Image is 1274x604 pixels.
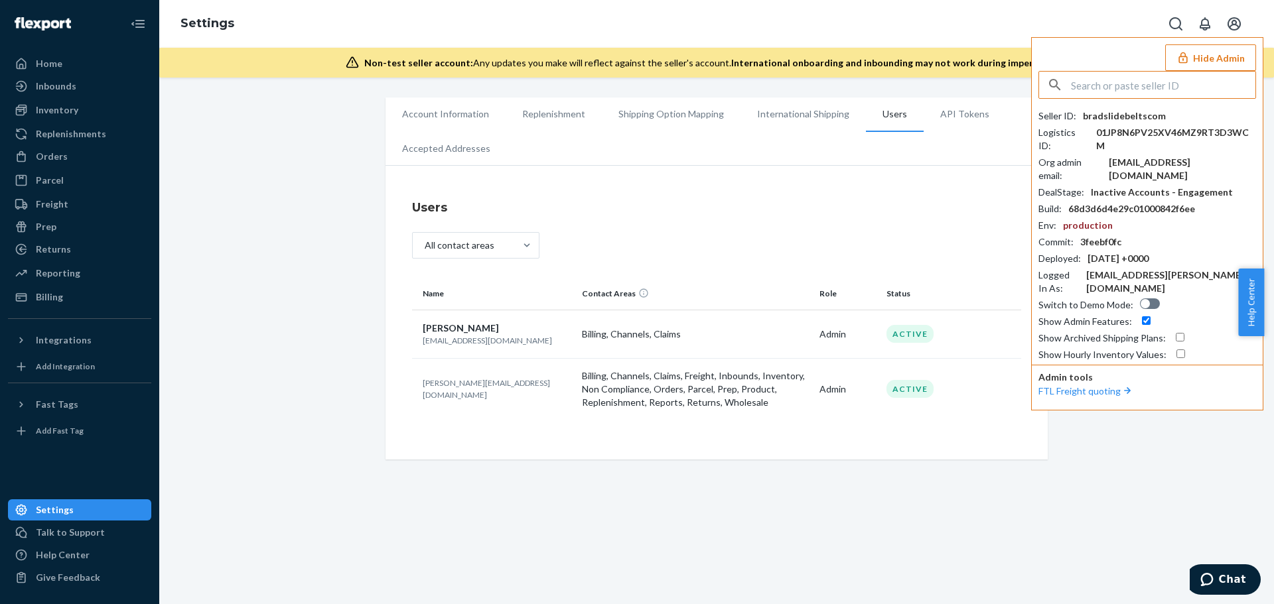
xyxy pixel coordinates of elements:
[423,377,571,400] p: [PERSON_NAME][EMAIL_ADDRESS][DOMAIN_NAME]
[1063,219,1113,232] div: production
[412,278,577,310] th: Name
[741,97,866,131] li: International Shipping
[1165,44,1256,71] button: Hide Admin
[1038,186,1084,199] div: DealStage :
[8,499,151,520] a: Settings
[866,97,924,132] li: Users
[8,356,151,377] a: Add Integration
[1038,235,1074,249] div: Commit :
[582,328,809,341] p: Billing, Channels, Claims
[8,216,151,237] a: Prep
[125,11,151,37] button: Close Navigation
[36,127,106,141] div: Replenishments
[36,333,92,347] div: Integrations
[1071,72,1255,98] input: Search or paste seller ID
[364,57,473,68] span: Non-test seller account:
[1192,11,1218,37] button: Open notifications
[36,361,95,372] div: Add Integration
[1083,109,1166,123] div: bradslidebeltscom
[36,80,76,93] div: Inbounds
[1096,126,1256,152] div: 01JP8N6PV25XV46MZ9RT3D3WCM
[180,16,234,30] a: Settings
[36,103,78,117] div: Inventory
[36,57,62,70] div: Home
[36,398,78,411] div: Fast Tags
[1038,269,1080,295] div: Logged In As :
[8,420,151,442] a: Add Fast Tag
[1080,235,1121,249] div: 3feebf0fc
[582,369,809,409] p: Billing, Channels, Claims, Freight, Inbounds, Inventory, Non Compliance, Orders, Parcel, Prep, Pr...
[881,278,979,310] th: Status
[36,503,74,516] div: Settings
[1190,564,1261,597] iframe: Opens a widget where you can chat to one of our agents
[36,174,64,187] div: Parcel
[364,56,1075,70] div: Any updates you make will reflect against the seller's account.
[1068,202,1195,215] div: 68d3d6d4e29c01000842f6ee
[8,76,151,97] a: Inbounds
[8,53,151,74] a: Home
[8,522,151,543] button: Talk to Support
[1038,252,1081,265] div: Deployed :
[1038,385,1134,396] a: FTL Freight quoting
[1088,252,1149,265] div: [DATE] +0000
[8,123,151,145] a: Replenishments
[1038,126,1090,152] div: Logistics ID :
[1038,219,1056,232] div: Env :
[1038,371,1256,384] p: Admin tools
[1086,269,1256,295] div: [EMAIL_ADDRESS][PERSON_NAME][DOMAIN_NAME]
[8,146,151,167] a: Orders
[1038,332,1166,345] div: Show Archived Shipping Plans :
[886,380,934,398] div: Active
[1109,156,1256,182] div: [EMAIL_ADDRESS][DOMAIN_NAME]
[1038,348,1167,361] div: Show Hourly Inventory Values :
[36,243,71,256] div: Returns
[36,548,90,562] div: Help Center
[36,198,68,211] div: Freight
[170,5,245,43] ol: breadcrumbs
[1038,202,1062,215] div: Build :
[386,132,507,165] li: Accepted Addresses
[8,194,151,215] a: Freight
[8,99,151,121] a: Inventory
[8,330,151,351] button: Integrations
[36,220,56,233] div: Prep
[15,17,71,30] img: Flexport logo
[886,325,934,343] div: Active
[386,97,506,131] li: Account Information
[36,571,100,584] div: Give Feedback
[423,335,571,346] p: [EMAIL_ADDRESS][DOMAIN_NAME]
[924,97,1006,131] li: API Tokens
[814,310,881,358] td: Admin
[731,57,1075,68] span: International onboarding and inbounding may not work during impersonation.
[412,199,1021,216] h4: Users
[506,97,602,131] li: Replenishment
[8,567,151,588] button: Give Feedback
[1163,11,1189,37] button: Open Search Box
[36,267,80,280] div: Reporting
[1038,156,1102,182] div: Org admin email :
[8,170,151,191] a: Parcel
[8,394,151,415] button: Fast Tags
[1238,269,1264,336] button: Help Center
[1038,109,1076,123] div: Seller ID :
[814,358,881,420] td: Admin
[425,239,494,252] div: All contact areas
[36,150,68,163] div: Orders
[1221,11,1247,37] button: Open account menu
[8,286,151,308] a: Billing
[577,278,814,310] th: Contact Areas
[423,322,499,333] span: [PERSON_NAME]
[1091,186,1233,199] div: Inactive Accounts - Engagement
[1038,315,1132,328] div: Show Admin Features :
[8,544,151,566] a: Help Center
[8,239,151,260] a: Returns
[36,425,84,436] div: Add Fast Tag
[602,97,741,131] li: Shipping Option Mapping
[8,263,151,284] a: Reporting
[36,290,63,304] div: Billing
[36,526,105,539] div: Talk to Support
[814,278,881,310] th: Role
[1038,298,1133,312] div: Switch to Demo Mode :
